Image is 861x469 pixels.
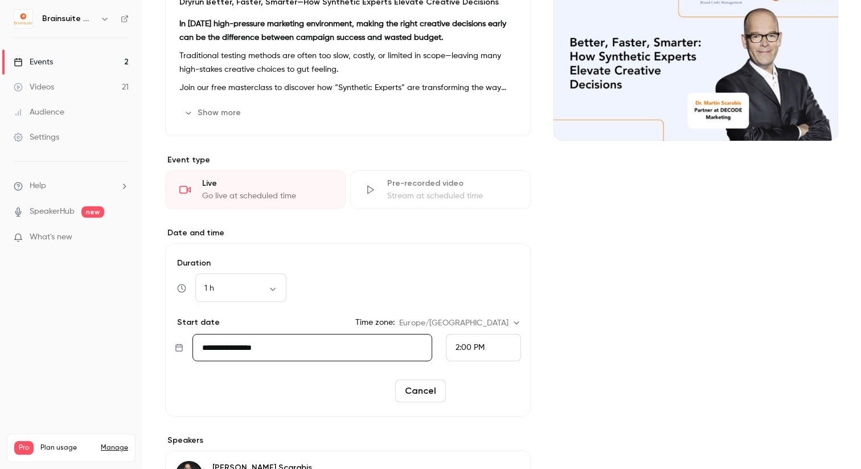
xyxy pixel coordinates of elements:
[30,206,75,218] a: SpeakerHub
[81,206,104,218] span: new
[14,81,54,93] div: Videos
[14,107,64,118] div: Audience
[195,283,286,294] div: 1 h
[165,435,531,446] label: Speakers
[175,317,220,328] p: Start date
[14,180,129,192] li: help-dropdown-opener
[101,443,128,452] a: Manage
[395,380,446,402] button: Cancel
[14,441,34,455] span: Pro
[165,154,531,166] p: Event type
[387,190,516,202] div: Stream at scheduled time
[387,178,516,189] div: Pre-recorded video
[179,81,516,95] p: Join our free masterclass to discover how “Synthetic Experts” are transforming the way brand and ...
[165,170,346,209] div: LiveGo live at scheduled time
[14,56,53,68] div: Events
[30,231,72,243] span: What's new
[115,233,129,243] iframe: Noticeable Trigger
[355,317,395,328] label: Time zone:
[446,334,521,361] div: From
[399,317,521,329] div: Europe/[GEOGRAPHIC_DATA]
[202,190,331,202] div: Go live at scheduled time
[40,443,94,452] span: Plan usage
[14,132,59,143] div: Settings
[14,10,32,28] img: Brainsuite Webinars
[202,178,331,189] div: Live
[179,20,506,42] strong: In [DATE] high-pressure marketing environment, making the right creative decisions early can be t...
[450,380,521,402] button: Reschedule
[30,180,46,192] span: Help
[42,13,96,25] h6: Brainsuite Webinars
[175,258,521,269] label: Duration
[165,227,531,239] label: Date and time
[350,170,531,209] div: Pre-recorded videoStream at scheduled time
[179,104,248,122] button: Show more
[179,49,516,76] p: Traditional testing methods are often too slow, costly, or limited in scope—leaving many high-sta...
[456,344,485,352] span: 2:00 PM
